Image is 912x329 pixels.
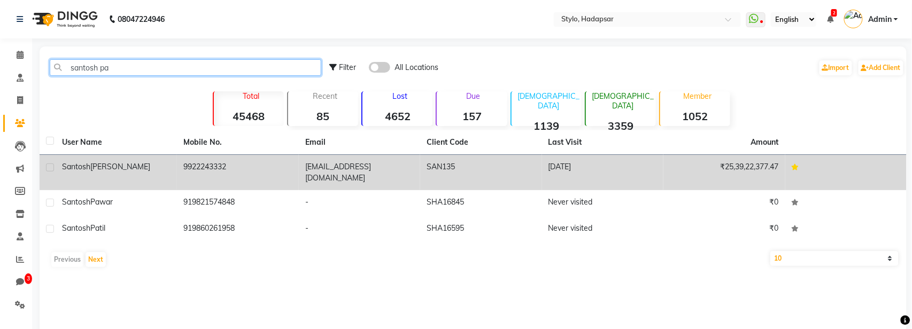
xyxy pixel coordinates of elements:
[86,252,106,267] button: Next
[25,273,32,284] span: 3
[663,155,785,190] td: ₹25,39,22,377.47
[516,91,582,111] p: [DEMOGRAPHIC_DATA]
[827,14,833,24] a: 2
[90,223,105,233] span: Patil
[288,109,358,123] strong: 85
[118,4,165,34] b: 08047224946
[177,155,298,190] td: 9922243332
[292,91,358,101] p: Recent
[214,109,284,123] strong: 45468
[299,130,420,155] th: Email
[62,197,90,207] span: Santosh
[542,155,663,190] td: [DATE]
[542,130,663,155] th: Last Visit
[542,190,663,216] td: Never visited
[90,162,150,171] span: [PERSON_NAME]
[3,273,29,291] a: 3
[367,91,432,101] p: Lost
[362,109,432,123] strong: 4652
[663,190,785,216] td: ₹0
[512,119,582,132] strong: 1139
[660,109,730,123] strong: 1052
[586,119,656,132] strong: 3359
[299,190,420,216] td: -
[420,190,542,216] td: SHA16845
[663,216,785,242] td: ₹0
[420,130,542,155] th: Client Code
[177,216,298,242] td: 919860261958
[859,60,903,75] a: Add Client
[745,130,785,154] th: Amount
[90,197,113,207] span: Pawar
[62,162,90,171] span: Santosh
[56,130,177,155] th: User Name
[177,190,298,216] td: 919821574848
[844,10,863,28] img: Admin
[820,60,852,75] a: Import
[664,91,730,101] p: Member
[868,14,892,25] span: Admin
[218,91,284,101] p: Total
[420,216,542,242] td: SHA16595
[177,130,298,155] th: Mobile No.
[62,223,90,233] span: Santosh
[420,155,542,190] td: SAN135
[27,4,101,34] img: logo
[590,91,656,111] p: [DEMOGRAPHIC_DATA]
[339,62,356,72] span: Filter
[395,62,438,73] span: All Locations
[542,216,663,242] td: Never visited
[831,9,837,17] span: 2
[50,59,321,76] input: Search by Name/Mobile/Email/Code
[439,91,507,101] p: Due
[299,216,420,242] td: -
[299,155,420,190] td: [EMAIL_ADDRESS][DOMAIN_NAME]
[437,109,507,123] strong: 157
